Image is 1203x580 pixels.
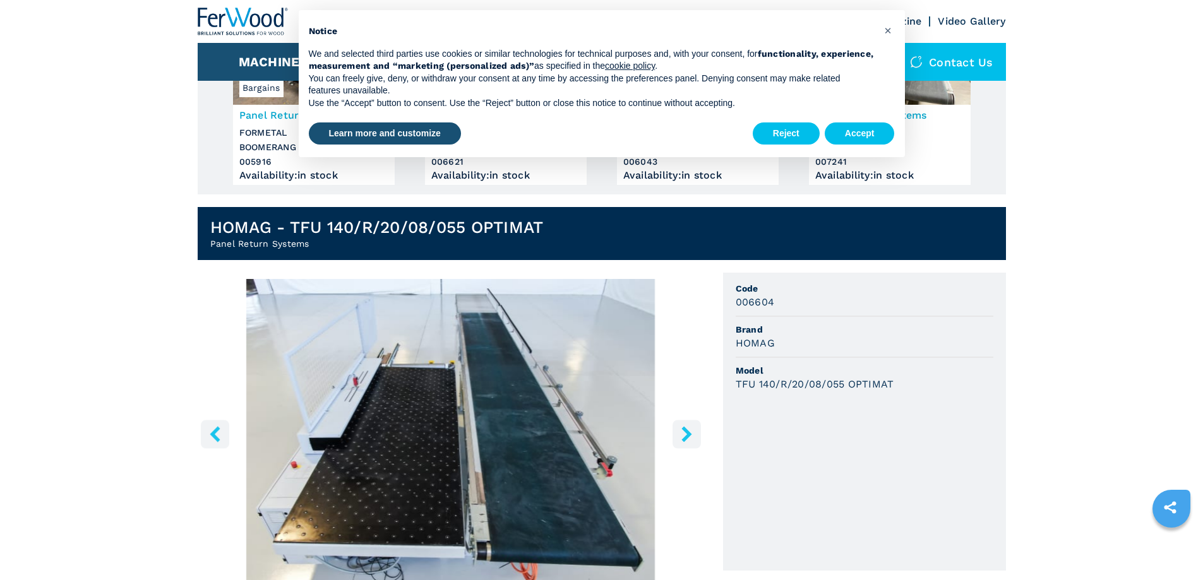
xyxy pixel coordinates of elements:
button: Accept [825,122,895,145]
div: Contact us [897,43,1006,81]
h3: FORMETAL BOOMERANG TR-RP 005916 [239,126,388,169]
span: Brand [736,323,993,336]
h2: Panel Return Systems [210,237,544,250]
a: sharethis [1154,492,1186,523]
img: Contact us [910,56,923,68]
a: cookie policy [605,61,655,71]
h2: Notice [309,25,875,38]
a: Panel Return Systems FORMETAL BOOMERANG TR-RPBargainsPanel Return SystemsFORMETALBOOMERANG TR-RP0... [233,10,395,185]
div: Availability : in stock [623,172,772,179]
h3: 006604 [736,295,775,309]
button: Reject [753,122,820,145]
button: Learn more and customize [309,122,461,145]
p: We and selected third parties use cookies or similar technologies for technical purposes and, wit... [309,48,875,73]
h3: Panel Return Systems [239,108,388,122]
strong: functionality, experience, measurement and “marketing (personalized ads)” [309,49,874,71]
p: You can freely give, deny, or withdraw your consent at any time by accessing the preferences pane... [309,73,875,97]
h3: TFU 140/R/20/08/055 OPTIMAT [736,377,894,391]
span: Code [736,282,993,295]
iframe: Chat [1149,523,1194,571]
button: right-button [673,420,701,448]
div: Availability : in stock [431,172,580,179]
div: Availability : in stock [239,172,388,179]
a: Video Gallery [938,15,1005,27]
span: Model [736,364,993,377]
img: Ferwood [198,8,289,35]
div: Availability : in stock [815,172,964,179]
span: Bargains [239,78,284,97]
button: Close this notice [878,20,899,40]
p: Use the “Accept” button to consent. Use the “Reject” button or close this notice to continue with... [309,97,875,110]
h3: HOMAG [736,336,775,350]
span: × [884,23,892,38]
h1: HOMAG - TFU 140/R/20/08/055 OPTIMAT [210,217,544,237]
button: left-button [201,420,229,448]
button: Machines [239,54,308,69]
